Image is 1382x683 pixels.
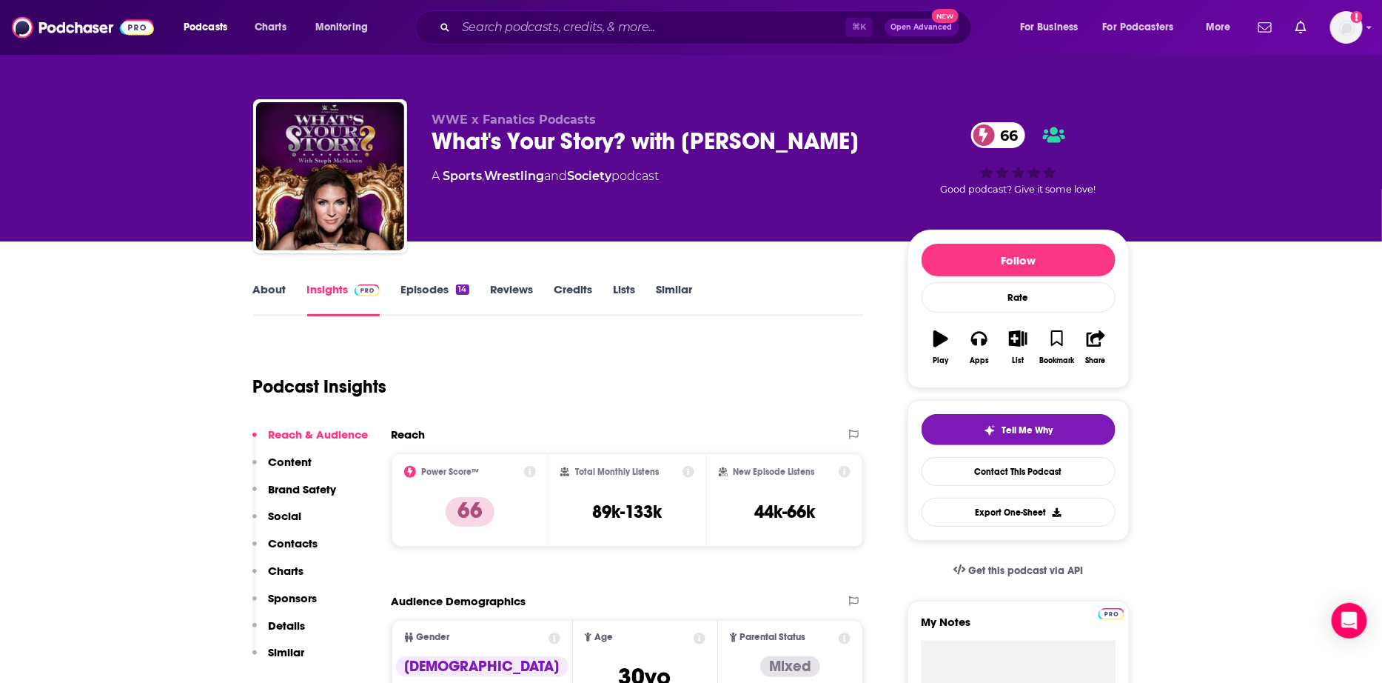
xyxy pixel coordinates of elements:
img: Podchaser Pro [355,284,380,296]
p: Contacts [269,536,318,550]
button: Reach & Audience [252,427,369,455]
button: Show profile menu [1330,11,1363,44]
button: Similar [252,645,305,673]
h2: Power Score™ [422,467,480,477]
div: 66Good podcast? Give it some love! [908,113,1130,204]
p: Sponsors [269,591,318,605]
h2: Total Monthly Listens [575,467,659,477]
div: Share [1086,356,1106,365]
a: Wrestling [485,169,545,183]
h3: 44k-66k [754,501,815,523]
a: Similar [656,282,692,316]
a: What's Your Story? with Steph McMahon [256,102,404,250]
button: open menu [1010,16,1097,39]
button: Share [1076,321,1115,374]
span: Good podcast? Give it some love! [941,184,1096,195]
button: Brand Safety [252,482,337,510]
img: tell me why sparkle [984,424,996,436]
p: Reach & Audience [269,427,369,442]
span: , [483,169,485,183]
span: For Podcasters [1103,17,1174,38]
img: User Profile [1330,11,1363,44]
a: Contact This Podcast [922,457,1116,486]
button: Bookmark [1038,321,1076,374]
div: Bookmark [1039,356,1074,365]
div: 14 [456,284,469,295]
div: List [1013,356,1024,365]
button: Social [252,509,302,536]
button: open menu [1195,16,1249,39]
h2: Reach [392,427,426,442]
div: A podcast [432,167,660,185]
div: Rate [922,282,1116,313]
h1: Podcast Insights [253,376,387,398]
span: Get this podcast via API [968,564,1083,577]
p: Social [269,509,302,523]
a: Episodes14 [400,282,469,316]
p: Content [269,455,312,469]
span: Charts [255,17,286,38]
a: Show notifications dropdown [1289,15,1312,40]
a: Credits [554,282,592,316]
input: Search podcasts, credits, & more... [456,16,845,39]
a: About [253,282,286,316]
span: Parental Status [740,633,806,642]
span: New [932,9,959,23]
button: tell me why sparkleTell Me Why [922,414,1116,445]
button: open menu [1093,16,1195,39]
button: Follow [922,244,1116,276]
span: and [545,169,568,183]
span: Podcasts [184,17,227,38]
a: Sports [443,169,483,183]
span: For Business [1020,17,1079,38]
a: Lists [613,282,635,316]
button: Charts [252,564,304,591]
img: Podchaser Pro [1098,608,1124,620]
button: Apps [960,321,999,374]
a: Pro website [1098,606,1124,620]
div: Play [933,356,948,365]
button: Contacts [252,536,318,564]
div: Search podcasts, credits, & more... [429,10,986,44]
button: open menu [305,16,387,39]
p: 66 [446,497,494,527]
button: List [999,321,1037,374]
span: 66 [986,122,1026,148]
img: Podchaser - Follow, Share and Rate Podcasts [12,13,154,41]
button: Export One-Sheet [922,498,1116,527]
p: Details [269,619,306,633]
a: 66 [971,122,1026,148]
span: Tell Me Why [1002,424,1053,436]
button: Sponsors [252,591,318,619]
span: ⌘ K [845,18,873,37]
button: Open AdvancedNew [885,19,959,36]
a: Society [568,169,612,183]
p: Brand Safety [269,482,337,496]
button: open menu [173,16,246,39]
div: Open Intercom Messenger [1332,603,1367,639]
button: Play [922,321,960,374]
a: Get this podcast via API [942,553,1096,589]
a: Show notifications dropdown [1252,15,1278,40]
span: Age [594,633,613,642]
span: Logged in as kerlinebatista [1330,11,1363,44]
div: Mixed [760,656,820,677]
p: Charts [269,564,304,578]
a: Reviews [490,282,533,316]
svg: Add a profile image [1351,11,1363,23]
a: InsightsPodchaser Pro [307,282,380,316]
h3: 89k-133k [592,501,662,523]
span: Monitoring [315,17,368,38]
button: Details [252,619,306,646]
div: [DEMOGRAPHIC_DATA] [396,656,568,677]
div: Apps [970,356,989,365]
button: Content [252,455,312,482]
p: Similar [269,645,305,659]
h2: New Episode Listens [734,467,815,477]
h2: Audience Demographics [392,594,526,608]
span: Open Advanced [891,24,953,31]
a: Charts [245,16,295,39]
span: WWE x Fanatics Podcasts [432,113,597,127]
span: Gender [417,633,450,642]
